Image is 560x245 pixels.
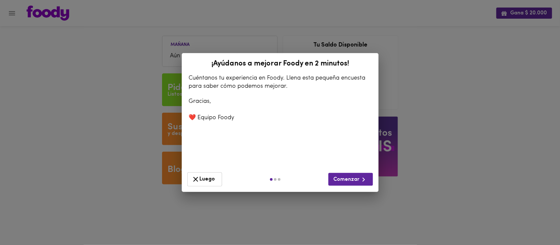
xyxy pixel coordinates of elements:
[189,97,372,122] p: Gracias, ❤️ Equipo Foody
[328,173,373,186] button: Comenzar
[192,175,218,183] span: Luego
[187,172,222,186] button: Luego
[334,176,368,184] span: Comenzar
[185,60,375,68] h2: ¡Ayúdanos a mejorar Foody en 2 minutos!
[189,74,372,91] p: Cuéntanos tu experiencia en Foody. Llena esta pequeña encuesta para saber cómo podemos mejorar.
